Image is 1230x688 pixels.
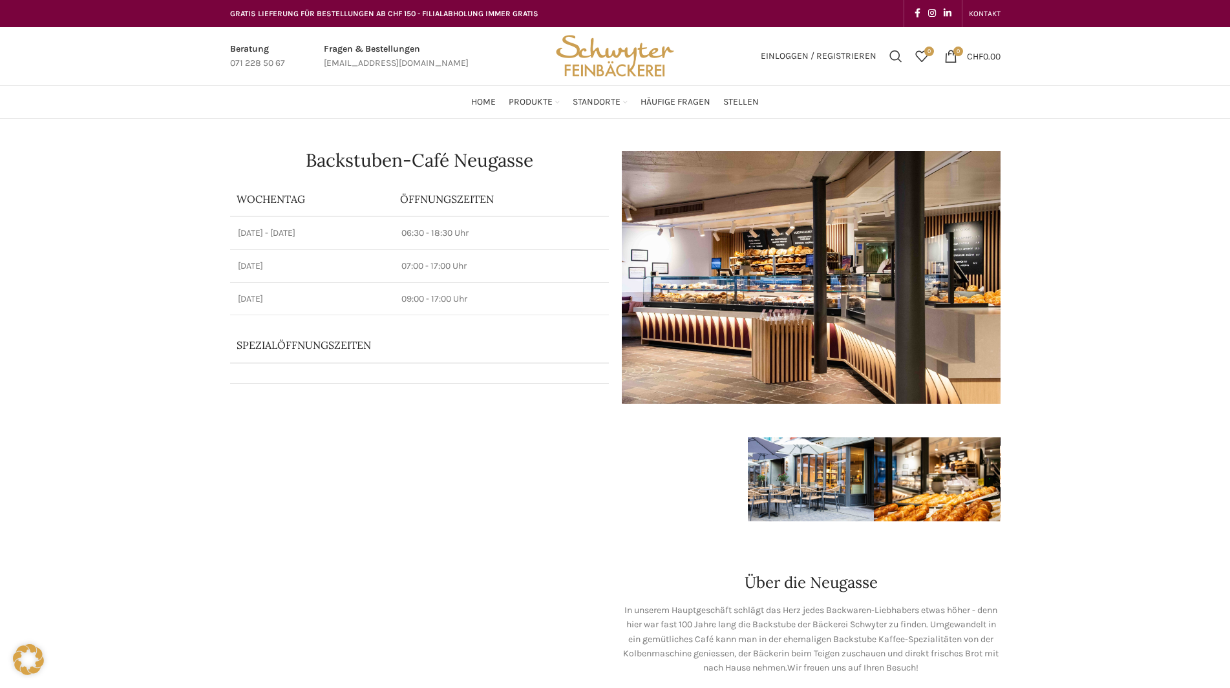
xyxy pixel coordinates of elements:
a: Produkte [509,89,560,115]
a: Home [471,89,496,115]
p: [DATE] [238,260,387,273]
a: 0 [909,43,935,69]
bdi: 0.00 [967,50,1001,61]
a: Suchen [883,43,909,69]
span: Produkte [509,96,553,109]
a: Häufige Fragen [641,89,710,115]
p: Wochentag [237,192,388,206]
span: 0 [953,47,963,56]
a: Instagram social link [924,5,940,23]
a: Facebook social link [911,5,924,23]
a: Infobox link [230,42,285,71]
a: Standorte [573,89,628,115]
span: Stellen [723,96,759,109]
span: Häufige Fragen [641,96,710,109]
a: Stellen [723,89,759,115]
span: Wir freuen uns auf Ihren Besuch! [787,662,918,673]
a: 0 CHF0.00 [938,43,1007,69]
div: Secondary navigation [962,1,1007,26]
h2: Über die Neugasse [622,575,1001,590]
span: GRATIS LIEFERUNG FÜR BESTELLUNGEN AB CHF 150 - FILIALABHOLUNG IMMER GRATIS [230,9,538,18]
p: ÖFFNUNGSZEITEN [400,192,602,206]
div: Meine Wunschliste [909,43,935,69]
p: Spezialöffnungszeiten [237,338,566,352]
span: Einloggen / Registrieren [761,52,876,61]
p: In unserem Hauptgeschäft schlägt das Herz jedes Backwaren-Liebhabers etwas höher - denn hier war ... [622,603,1001,676]
img: schwyter-12 [874,437,1000,521]
p: 07:00 - 17:00 Uhr [401,260,600,273]
p: [DATE] [238,293,387,306]
img: schwyter-10 [1000,437,1126,521]
p: [DATE] - [DATE] [238,227,387,240]
p: 09:00 - 17:00 Uhr [401,293,600,306]
span: 0 [924,47,934,56]
span: KONTAKT [969,9,1001,18]
img: schwyter-61 [748,437,874,521]
p: 06:30 - 18:30 Uhr [401,227,600,240]
span: Standorte [573,96,620,109]
img: schwyter-17 [622,437,748,521]
h1: Backstuben-Café Neugasse [230,151,609,169]
span: Home [471,96,496,109]
a: Einloggen / Registrieren [754,43,883,69]
a: Linkedin social link [940,5,955,23]
span: CHF [967,50,983,61]
a: KONTAKT [969,1,1001,26]
img: Bäckerei Schwyter [551,27,678,85]
a: Infobox link [324,42,469,71]
a: Site logo [551,50,678,61]
div: Main navigation [224,89,1007,115]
